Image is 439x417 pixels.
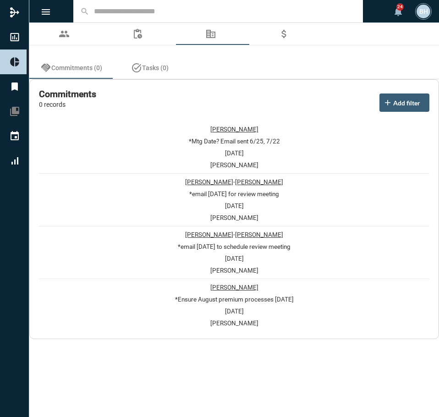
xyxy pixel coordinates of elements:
[39,89,96,99] h2: Commitments
[9,131,20,142] mat-icon: event
[210,214,258,221] p: [PERSON_NAME]
[233,178,235,186] p: -
[131,62,142,73] mat-icon: task_alt
[379,93,429,112] button: Add filter
[189,137,280,145] p: *Mtg Date? Email sent 6/25, 7/22
[210,284,258,291] p: [PERSON_NAME]
[205,28,216,39] mat-icon: corporate_fare
[393,6,404,17] mat-icon: notifications
[9,155,20,166] mat-icon: signal_cellular_alt
[51,64,102,71] span: Commitments (0)
[417,5,430,18] div: BH
[225,202,244,209] p: [DATE]
[9,106,20,117] mat-icon: collections_bookmark
[185,231,233,238] p: [PERSON_NAME]
[235,231,283,238] p: [PERSON_NAME]
[185,178,233,186] p: [PERSON_NAME]
[9,81,20,92] mat-icon: bookmark
[80,7,89,16] mat-icon: search
[225,149,244,157] p: [DATE]
[9,56,20,67] mat-icon: pie_chart
[142,64,169,71] span: Tasks (0)
[37,2,55,21] button: Toggle sidenav
[396,3,404,11] div: 24
[233,231,235,238] p: -
[210,126,258,133] p: [PERSON_NAME]
[383,98,392,107] mat-icon: add
[9,7,20,18] mat-icon: mediation
[40,6,51,17] mat-icon: Side nav toggle icon
[210,267,258,274] p: [PERSON_NAME]
[132,28,143,39] mat-icon: pending_actions
[210,161,258,169] p: [PERSON_NAME]
[225,255,244,262] p: [DATE]
[225,307,244,315] p: [DATE]
[279,28,290,39] mat-icon: attach_money
[178,243,291,250] p: *email [DATE] to schedule review meeting
[210,319,258,327] p: [PERSON_NAME]
[9,32,20,43] mat-icon: insert_chart_outlined
[175,296,294,303] p: *Ensure August premium processes [DATE]
[59,28,70,39] mat-icon: group
[39,101,96,108] p: 0 records
[235,178,283,186] p: [PERSON_NAME]
[40,62,51,73] mat-icon: handshake
[189,190,279,198] p: *email [DATE] for review meeting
